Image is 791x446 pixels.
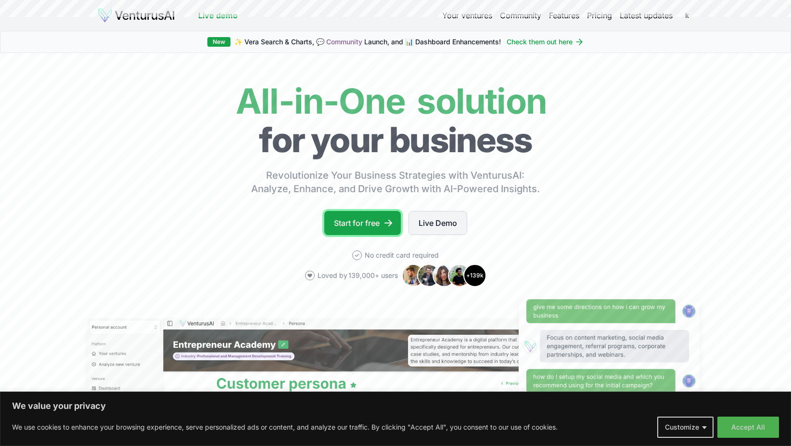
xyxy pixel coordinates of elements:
button: k [680,9,694,22]
button: Accept All [717,417,779,438]
img: Avatar 1 [402,264,425,287]
div: New [207,37,230,47]
img: Avatar 3 [433,264,456,287]
p: We value your privacy [12,400,779,412]
a: Check them out here [507,37,584,47]
span: ✨ Vera Search & Charts, 💬 Launch, and 📊 Dashboard Enhancements! [234,37,501,47]
img: Avatar 4 [448,264,471,287]
p: We use cookies to enhance your browsing experience, serve personalized ads or content, and analyz... [12,421,558,433]
button: Customize [657,417,714,438]
img: Avatar 2 [417,264,440,287]
a: Community [326,38,362,46]
a: Start for free [324,211,401,235]
a: Live Demo [408,211,467,235]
